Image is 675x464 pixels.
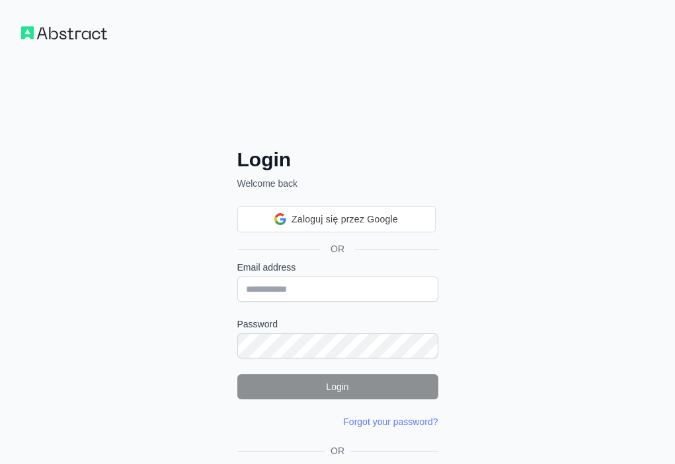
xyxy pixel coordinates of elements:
[343,416,438,427] a: Forgot your password?
[237,206,436,232] div: Zaloguj się przez Google
[237,374,438,399] button: Login
[237,261,438,274] label: Email address
[292,213,398,226] span: Zaloguj się przez Google
[21,26,107,40] img: Workflow
[237,148,438,172] h2: Login
[237,177,438,190] p: Welcome back
[237,317,438,331] label: Password
[320,242,355,255] span: OR
[325,444,350,457] span: OR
